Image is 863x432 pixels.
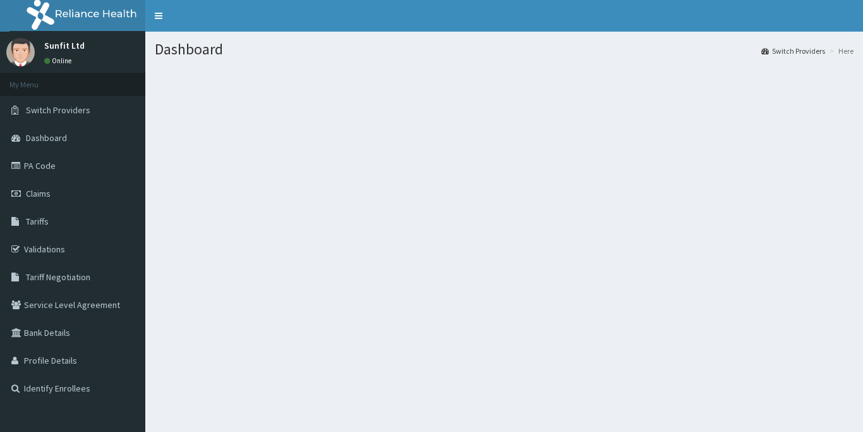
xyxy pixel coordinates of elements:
[44,41,85,50] p: Sunfit Ltd
[26,271,90,283] span: Tariff Negotiation
[6,38,35,66] img: User Image
[761,46,825,56] a: Switch Providers
[26,216,49,227] span: Tariffs
[26,104,90,116] span: Switch Providers
[44,56,75,65] a: Online
[26,188,51,199] span: Claims
[826,46,854,56] li: Here
[26,132,67,144] span: Dashboard
[155,41,854,58] h1: Dashboard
